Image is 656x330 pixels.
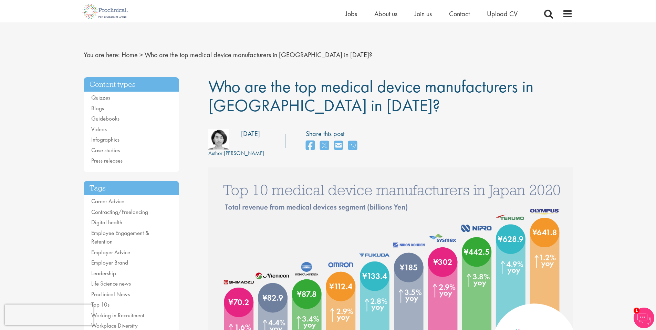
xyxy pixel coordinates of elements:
[84,77,179,92] h3: Content types
[91,136,119,143] a: Infographics
[5,305,93,325] iframe: reCAPTCHA
[208,149,224,157] span: Author:
[91,197,124,205] a: Career Advice
[91,208,148,216] a: Contracting/Freelancing
[91,248,130,256] a: Employer Advice
[306,138,315,153] a: share on facebook
[306,129,361,139] label: Share this post
[91,104,104,112] a: Blogs
[91,115,119,122] a: Guidebooks
[91,259,128,266] a: Employer Brand
[84,181,179,196] h3: Tags
[320,138,329,153] a: share on twitter
[208,75,533,116] span: Who are the top medical device manufacturers in [GEOGRAPHIC_DATA] in [DATE]?
[91,218,122,226] a: Digital health
[91,157,123,164] a: Press releases
[487,9,518,18] a: Upload CV
[91,229,149,246] a: Employee Engagement & Retention
[91,94,110,101] a: Quizzes
[634,308,654,328] img: Chatbot
[122,50,138,59] a: breadcrumb link
[345,9,357,18] a: Jobs
[84,50,120,59] span: You are here:
[415,9,432,18] a: Join us
[91,280,131,287] a: Life Science news
[348,138,357,153] a: share on whats app
[449,9,470,18] a: Contact
[91,146,120,154] a: Case studies
[91,125,107,133] a: Videos
[145,50,372,59] span: Who are the top medical device manufacturers in [GEOGRAPHIC_DATA] in [DATE]?
[241,129,260,139] div: [DATE]
[334,138,343,153] a: share on email
[634,308,639,313] span: 1
[139,50,143,59] span: >
[91,290,130,298] a: Proclinical News
[208,129,229,149] img: 801bafe2-1c15-4c35-db46-08d8757b2c12
[91,311,144,319] a: Working in Recruitment
[91,322,138,329] a: Workplace Diversity
[374,9,397,18] a: About us
[91,301,110,308] a: Top 10s
[91,269,116,277] a: Leadership
[208,149,264,157] div: [PERSON_NAME]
